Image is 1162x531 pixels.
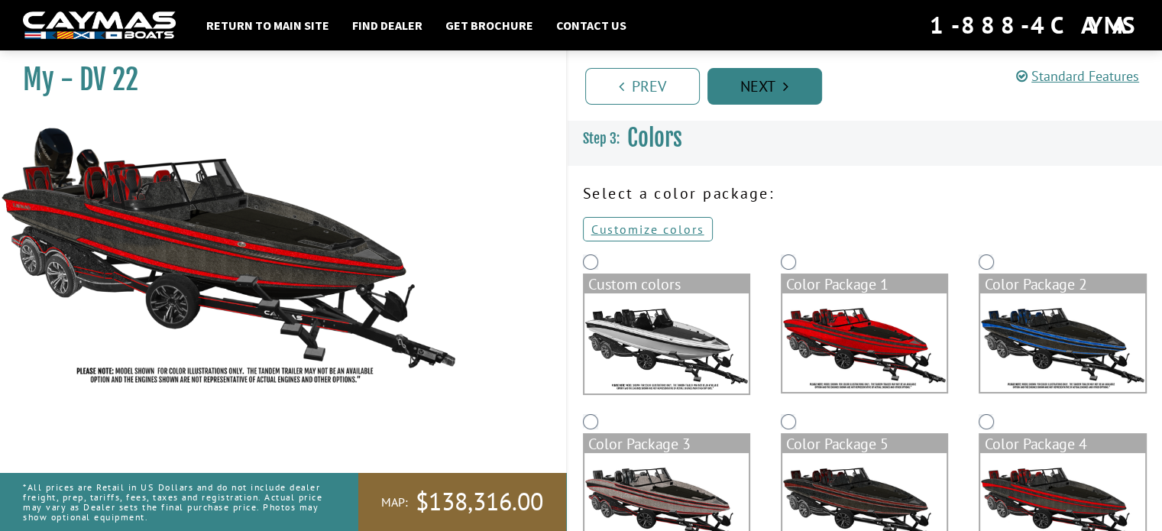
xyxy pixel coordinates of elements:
p: Select a color package: [583,182,1147,205]
img: color_package_362.png [782,293,947,392]
p: *All prices are Retail in US Dollars and do not include dealer freight, prep, tariffs, fees, taxe... [23,474,324,530]
div: Color Package 5 [782,435,947,453]
div: Color Package 1 [782,275,947,293]
img: DV22-Base-Layer.png [584,293,749,393]
div: 1-888-4CAYMAS [930,8,1139,42]
div: Color Package 3 [584,435,749,453]
a: Return to main site [199,15,337,35]
a: Get Brochure [438,15,541,35]
a: MAP:$138,316.00 [358,473,566,531]
img: white-logo-c9c8dbefe5ff5ceceb0f0178aa75bf4bb51f6bca0971e226c86eb53dfe498488.png [23,11,176,40]
span: $138,316.00 [416,486,543,518]
span: MAP: [381,494,408,510]
a: Customize colors [583,217,713,241]
div: Color Package 4 [980,435,1144,453]
a: Contact Us [549,15,634,35]
a: Next [707,68,822,105]
img: color_package_363.png [980,293,1144,392]
a: Prev [585,68,700,105]
div: Custom colors [584,275,749,293]
h1: My - DV 22 [23,63,528,97]
a: Find Dealer [345,15,430,35]
div: Color Package 2 [980,275,1144,293]
a: Standard Features [1016,67,1139,85]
